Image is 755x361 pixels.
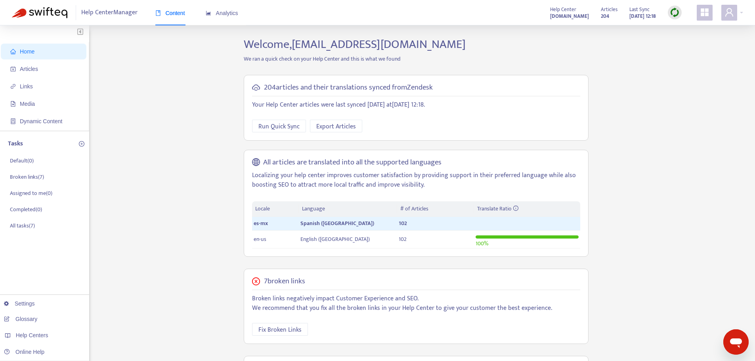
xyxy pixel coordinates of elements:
span: area-chart [206,10,211,16]
button: Export Articles [310,120,362,132]
span: Last Sync [629,5,650,14]
span: Content [155,10,185,16]
span: container [10,118,16,124]
span: plus-circle [79,141,84,147]
th: Language [299,201,397,217]
span: Welcome, [EMAIL_ADDRESS][DOMAIN_NAME] [244,34,466,54]
span: es-mx [254,219,268,228]
span: book [155,10,161,16]
span: 100 % [476,239,488,248]
span: Articles [20,66,38,72]
span: global [252,158,260,167]
h5: 204 articles and their translations synced from Zendesk [264,83,433,92]
span: Help Center Manager [81,5,138,20]
span: Analytics [206,10,238,16]
p: Broken links negatively impact Customer Experience and SEO. We recommend that you fix all the bro... [252,294,580,313]
button: Fix Broken Links [252,323,308,336]
span: file-image [10,101,16,107]
span: English ([GEOGRAPHIC_DATA]) [300,235,370,244]
span: 102 [399,235,407,244]
span: Dynamic Content [20,118,62,124]
iframe: Button to launch messaging window [723,329,749,355]
span: cloud-sync [252,84,260,92]
a: Glossary [4,316,37,322]
span: link [10,84,16,89]
span: Spanish ([GEOGRAPHIC_DATA]) [300,219,374,228]
img: sync.dc5367851b00ba804db3.png [670,8,680,17]
span: Help Centers [16,332,48,338]
button: Run Quick Sync [252,120,306,132]
span: Links [20,83,33,90]
span: Export Articles [316,122,356,132]
span: en-us [254,235,266,244]
h5: All articles are translated into all the supported languages [263,158,442,167]
p: We ran a quick check on your Help Center and this is what we found [238,55,594,63]
img: Swifteq [12,7,67,18]
a: Online Help [4,349,44,355]
span: close-circle [252,277,260,285]
span: Help Center [550,5,576,14]
th: # of Articles [397,201,474,217]
span: user [724,8,734,17]
span: Articles [601,5,617,14]
strong: [DATE] 12:18 [629,12,656,21]
span: appstore [700,8,709,17]
strong: [DOMAIN_NAME] [550,12,589,21]
span: Home [20,48,34,55]
span: Run Quick Sync [258,122,300,132]
p: Assigned to me ( 0 ) [10,189,52,197]
p: Completed ( 0 ) [10,205,42,214]
span: home [10,49,16,54]
p: Your Help Center articles were last synced [DATE] at [DATE] 12:18 . [252,100,580,110]
h5: 7 broken links [264,277,305,286]
a: Settings [4,300,35,307]
div: Translate Ratio [477,204,577,213]
p: All tasks ( 7 ) [10,222,35,230]
span: account-book [10,66,16,72]
p: Localizing your help center improves customer satisfaction by providing support in their preferre... [252,171,580,190]
th: Locale [252,201,299,217]
p: Default ( 0 ) [10,157,34,165]
p: Tasks [8,139,23,149]
p: Broken links ( 7 ) [10,173,44,181]
span: Media [20,101,35,107]
strong: 204 [601,12,609,21]
span: Fix Broken Links [258,325,302,335]
span: 102 [399,219,407,228]
a: [DOMAIN_NAME] [550,11,589,21]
